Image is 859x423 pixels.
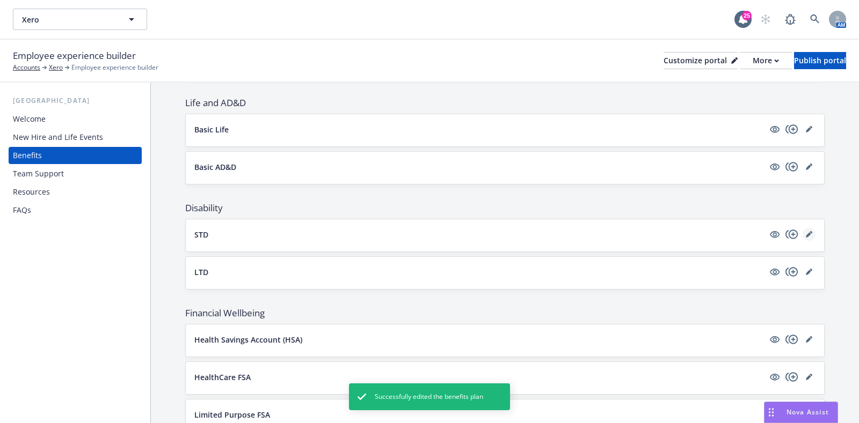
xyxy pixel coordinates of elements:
[13,183,50,201] div: Resources
[22,14,115,25] span: Xero
[194,124,229,135] p: Basic Life
[49,63,63,72] a: Xero
[785,123,798,136] a: copyPlus
[9,202,142,219] a: FAQs
[768,228,781,241] a: visible
[9,147,142,164] a: Benefits
[185,307,825,320] span: Financial Wellbeing
[9,129,142,146] a: New Hire and Life Events
[753,53,779,69] div: More
[780,9,801,30] a: Report a Bug
[803,265,816,278] a: editPencil
[9,95,142,106] div: [GEOGRAPHIC_DATA]
[9,183,142,201] a: Resources
[768,265,781,278] a: visible
[785,370,798,383] a: copyPlus
[194,334,764,345] button: Health Savings Account (HSA)
[764,402,838,423] button: Nova Assist
[13,110,46,128] div: Welcome
[768,333,781,346] a: visible
[194,266,764,278] button: LTD
[194,124,764,135] button: Basic Life
[803,333,816,346] a: editPencil
[755,9,776,30] a: Start snowing
[13,147,42,164] div: Benefits
[785,333,798,346] a: copyPlus
[785,228,798,241] a: copyPlus
[194,161,764,173] button: Basic AD&D
[194,334,302,345] p: Health Savings Account (HSA)
[13,165,64,182] div: Team Support
[13,129,103,146] div: New Hire and Life Events
[185,202,825,214] span: Disability
[13,202,31,219] div: FAQs
[185,97,825,109] span: Life and AD&D
[375,392,483,402] span: Successfully edited the benefits plan
[194,409,270,420] p: Limited Purpose FSA
[742,11,752,20] div: 25
[785,265,798,278] a: copyPlus
[194,229,764,240] button: STD
[803,228,816,241] a: editPencil
[768,370,781,383] a: visible
[194,409,764,420] button: Limited Purpose FSA
[194,372,764,383] button: HealthCare FSA
[9,165,142,182] a: Team Support
[794,52,846,69] button: Publish portal
[803,123,816,136] a: editPencil
[13,9,147,30] button: Xero
[768,160,781,173] a: visible
[794,53,846,69] div: Publish portal
[765,402,778,422] div: Drag to move
[787,407,829,417] span: Nova Assist
[194,372,251,383] p: HealthCare FSA
[785,160,798,173] a: copyPlus
[664,52,738,69] button: Customize portal
[664,53,738,69] div: Customize portal
[740,52,792,69] button: More
[768,123,781,136] a: visible
[71,63,158,72] span: Employee experience builder
[9,110,142,128] a: Welcome
[803,370,816,383] a: editPencil
[194,161,236,173] p: Basic AD&D
[13,49,136,63] span: Employee experience builder
[194,229,208,240] p: STD
[194,266,208,278] p: LTD
[803,160,816,173] a: editPencil
[804,9,826,30] a: Search
[13,63,40,72] a: Accounts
